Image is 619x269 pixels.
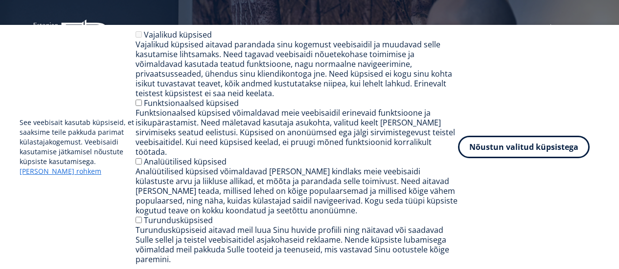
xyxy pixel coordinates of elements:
a: [PERSON_NAME] rohkem [20,166,101,176]
label: Analüütilised küpsised [144,156,227,167]
div: Turundusküpsiseid aitavad meil luua Sinu huvide profiili ning näitavad või saadavad Sulle sellel ... [136,225,458,264]
p: See veebisait kasutab küpsiseid, et saaksime teile pakkuda parimat külastajakogemust. Veebisaidi ... [20,118,136,176]
div: Funktsionaalsed küpsised võimaldavad meie veebisaidil erinevaid funktsioone ja isikupärastamist. ... [136,108,458,157]
div: Analüütilised küpsised võimaldavad [PERSON_NAME] kindlaks meie veebisaidi külastuste arvu ja liik... [136,166,458,215]
label: Turundusküpsised [144,215,213,226]
label: Vajalikud küpsised [144,29,212,40]
label: Funktsionaalsed küpsised [144,98,239,108]
div: Vajalikud küpsised aitavad parandada sinu kogemust veebisaidil ja muudavad selle kasutamise lihts... [136,40,458,98]
button: Nõustun valitud küpsistega [458,136,590,158]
